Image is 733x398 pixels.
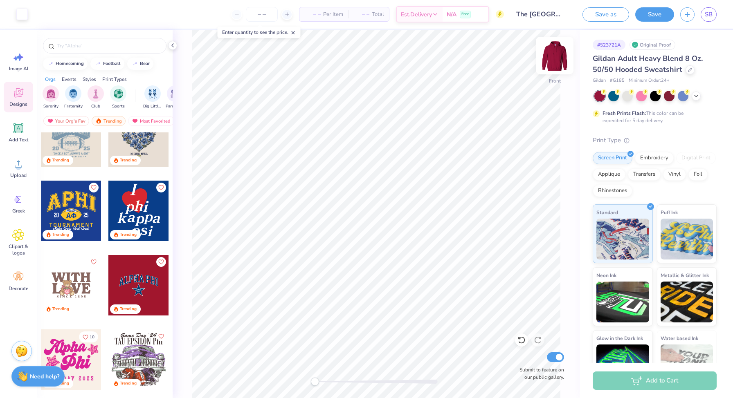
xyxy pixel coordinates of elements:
div: filter for Big Little Reveal [143,85,162,110]
div: filter for Club [88,85,104,110]
img: trend_line.gif [47,61,54,66]
span: Fraternity [64,103,83,110]
div: Screen Print [593,152,632,164]
span: Decorate [9,285,28,292]
div: Trending [120,306,137,312]
div: Transfers [628,168,661,181]
button: filter button [88,85,104,110]
span: Sports [112,103,125,110]
button: filter button [143,85,162,110]
div: Accessibility label [311,378,319,386]
img: Big Little Reveal Image [148,89,157,98]
div: Orgs [45,76,56,83]
button: homecoming [43,58,88,70]
div: filter for Fraternity [64,85,83,110]
span: Greek [12,208,25,214]
div: Foil [688,168,708,181]
span: Water based Ink [661,334,698,342]
button: filter button [64,85,83,110]
div: Applique [593,168,625,181]
button: Like [156,257,166,267]
span: Upload [10,172,27,179]
div: football [103,61,121,66]
div: Trending [120,232,137,238]
img: Water based Ink [661,344,713,385]
input: – – [246,7,278,22]
strong: Need help? [30,373,59,380]
span: Puff Ink [661,208,678,217]
span: Designs [9,101,27,107]
span: SB [705,10,713,19]
img: Fraternity Image [69,89,78,98]
input: Try "Alpha" [56,42,161,50]
span: Free [461,11,469,17]
div: Digital Print [676,152,716,164]
span: – – [304,10,321,19]
img: Parent's Weekend Image [171,89,180,98]
button: filter button [110,85,126,110]
div: filter for Parent's Weekend [166,85,184,110]
span: Standard [596,208,618,217]
button: Like [79,331,98,342]
div: # 523721A [593,40,625,50]
label: Submit to feature on our public gallery. [515,366,564,381]
div: Trending [52,306,69,312]
button: Like [156,331,166,341]
span: Gildan Adult Heavy Blend 8 Oz. 50/50 Hooded Sweatshirt [593,54,703,74]
span: Est. Delivery [401,10,432,19]
img: trend_line.gif [132,61,138,66]
span: Minimum Order: 24 + [629,77,670,84]
img: Neon Ink [596,282,649,322]
span: Image AI [9,65,28,72]
button: bear [127,58,153,70]
span: Neon Ink [596,271,616,279]
span: Gildan [593,77,606,84]
div: Events [62,76,76,83]
span: Big Little Reveal [143,103,162,110]
span: Sorority [43,103,58,110]
div: bear [140,61,150,66]
span: Clipart & logos [5,243,32,256]
strong: Fresh Prints Flash: [603,110,646,116]
div: Trending [120,380,137,387]
div: Enter quantity to see the price. [218,27,301,38]
span: Club [91,103,100,110]
img: trend_line.gif [95,61,101,66]
img: Standard [596,219,649,259]
button: filter button [43,85,59,110]
span: Glow in the Dark Ink [596,334,643,342]
span: Parent's Weekend [166,103,184,110]
div: homecoming [56,61,84,66]
button: Like [89,183,99,192]
div: Your Org's Fav [43,116,89,126]
img: trending.gif [95,118,102,124]
div: Print Types [102,76,127,83]
span: N/A [447,10,456,19]
div: Original Proof [630,40,675,50]
img: Sports Image [114,89,123,98]
img: Glow in the Dark Ink [596,344,649,385]
div: Trending [52,232,69,238]
div: Embroidery [635,152,674,164]
button: Like [156,183,166,192]
img: Front [538,39,571,72]
span: 10 [90,335,94,339]
div: filter for Sports [110,85,126,110]
div: Trending [120,157,137,163]
div: filter for Sorority [43,85,59,110]
div: Trending [92,116,126,126]
div: Styles [83,76,96,83]
img: Metallic & Glitter Ink [661,282,713,322]
img: Puff Ink [661,219,713,259]
img: Club Image [91,89,100,98]
button: Save as [582,7,629,22]
button: football [90,58,124,70]
button: filter button [166,85,184,110]
span: Per Item [323,10,343,19]
div: Most Favorited [128,116,174,126]
span: # G185 [610,77,625,84]
a: SB [701,7,717,22]
button: Save [635,7,674,22]
div: Print Type [593,136,717,145]
span: Add Text [9,136,28,143]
